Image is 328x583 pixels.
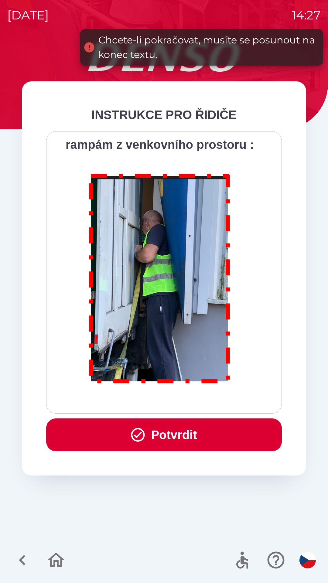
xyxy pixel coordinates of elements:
[98,33,317,62] div: Chcete-li pokračovat, musíte se posunout na konec textu.
[46,106,282,124] div: INSTRUKCE PRO ŘIDIČE
[22,43,306,72] img: Logo
[82,166,237,389] img: M8MNayrTL6gAAAABJRU5ErkJggg==
[7,6,49,24] p: [DATE]
[46,418,282,451] button: Potvrdit
[299,552,316,568] img: cs flag
[292,6,321,24] p: 14:27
